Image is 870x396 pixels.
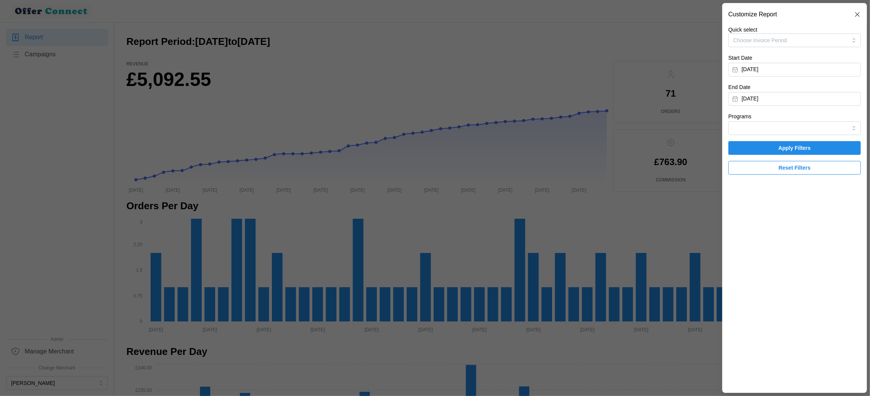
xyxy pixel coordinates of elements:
[728,63,861,76] button: [DATE]
[728,113,752,121] label: Programs
[733,37,787,43] span: Choose Invoice Period
[728,11,777,17] h2: Customize Report
[728,161,861,175] button: Reset Filters
[728,33,861,47] button: Choose Invoice Period
[728,83,750,92] label: End Date
[779,142,811,154] span: Apply Filters
[728,141,861,155] button: Apply Filters
[728,54,752,62] label: Start Date
[779,161,811,174] span: Reset Filters
[728,26,861,33] p: Quick select
[728,92,861,106] button: [DATE]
